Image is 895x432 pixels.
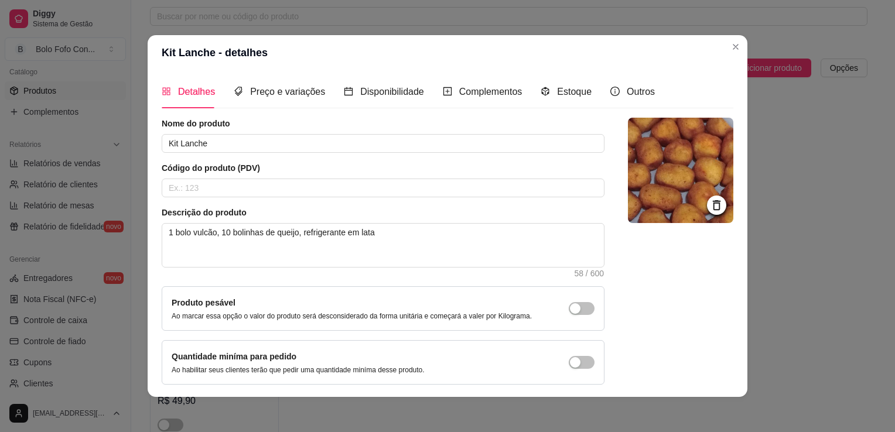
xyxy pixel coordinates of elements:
header: Kit Lanche - detalhes [148,35,747,70]
label: Produto pesável [172,298,235,307]
article: Descrição do produto [162,207,604,218]
span: calendar [344,87,353,96]
img: logo da loja [628,118,733,223]
span: Detalhes [178,87,215,97]
span: Complementos [459,87,522,97]
article: Código do produto (PDV) [162,162,604,174]
input: Ex.: Hamburguer de costela [162,134,604,153]
article: Nome do produto [162,118,604,129]
span: appstore [162,87,171,96]
span: tags [234,87,243,96]
input: Ex.: 123 [162,179,604,197]
span: info-circle [610,87,620,96]
p: Ao marcar essa opção o valor do produto será desconsiderado da forma unitária e começará a valer ... [172,311,532,321]
textarea: 1 bolo vulcão, 10 bolinhas de queijo, refrigerante em lata [162,224,604,267]
label: Quantidade miníma para pedido [172,352,296,361]
span: Outros [627,87,655,97]
button: Close [726,37,745,56]
span: Disponibilidade [360,87,424,97]
p: Ao habilitar seus clientes terão que pedir uma quantidade miníma desse produto. [172,365,425,375]
span: Preço e variações [250,87,325,97]
span: code-sandbox [541,87,550,96]
span: Estoque [557,87,592,97]
span: plus-square [443,87,452,96]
